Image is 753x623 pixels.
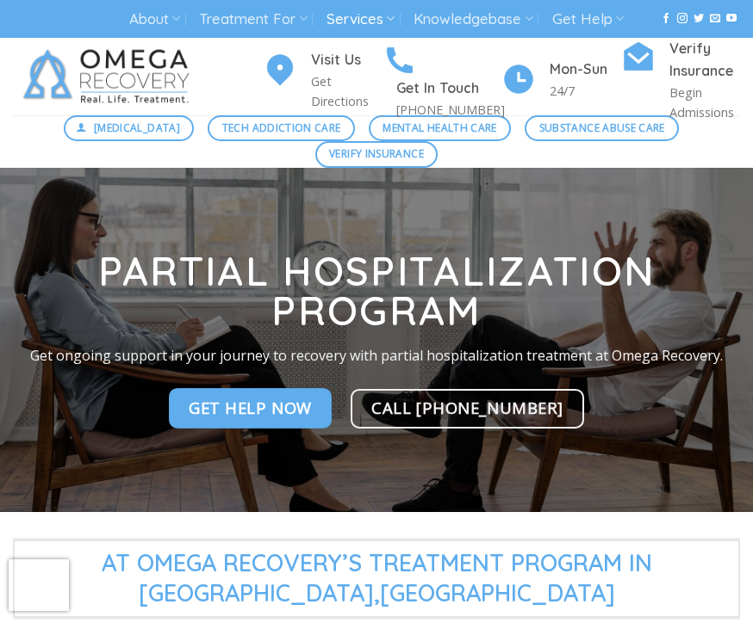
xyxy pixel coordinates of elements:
a: Verify Insurance Begin Admissions [621,38,741,122]
span: At Omega Recovery’s Treatment Program in [GEOGRAPHIC_DATA],[GEOGRAPHIC_DATA] [13,540,740,618]
p: [PHONE_NUMBER] [396,100,505,120]
a: Services [327,3,395,35]
span: [MEDICAL_DATA] [94,120,180,136]
a: Treatment For [199,3,307,35]
strong: Partial Hospitalization Program [98,246,655,336]
a: Follow on YouTube [726,13,737,25]
a: Get Help [552,3,624,35]
h4: Visit Us [311,49,383,71]
p: Begin Admissions [669,83,741,122]
a: Follow on Facebook [661,13,671,25]
a: Get Help Now [169,388,332,428]
a: Tech Addiction Care [208,115,355,141]
img: Omega Recovery [13,38,207,115]
a: Get In Touch [PHONE_NUMBER] [383,40,502,120]
a: [MEDICAL_DATA] [64,115,195,141]
span: Verify Insurance [329,145,424,162]
h4: Verify Insurance [669,38,741,83]
a: Follow on Twitter [694,13,704,25]
a: Verify Insurance [315,141,439,167]
span: Call [PHONE_NUMBER] [371,394,563,419]
a: About [129,3,180,35]
p: Get Directions [311,71,383,111]
span: Tech Addiction Care [222,120,341,136]
p: 24/7 [550,81,621,101]
span: Substance Abuse Care [539,120,665,136]
h4: Get In Touch [396,77,505,100]
a: Mental Health Care [369,115,511,141]
h4: Mon-Sun [550,59,621,81]
a: Follow on Instagram [677,13,688,25]
span: Get Help Now [189,395,312,420]
span: Mental Health Care [383,120,496,136]
a: Substance Abuse Care [525,115,679,141]
a: Visit Us Get Directions [263,49,383,111]
a: Knowledgebase [414,3,532,35]
a: Call [PHONE_NUMBER] [351,388,584,428]
a: Send us an email [710,13,720,25]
